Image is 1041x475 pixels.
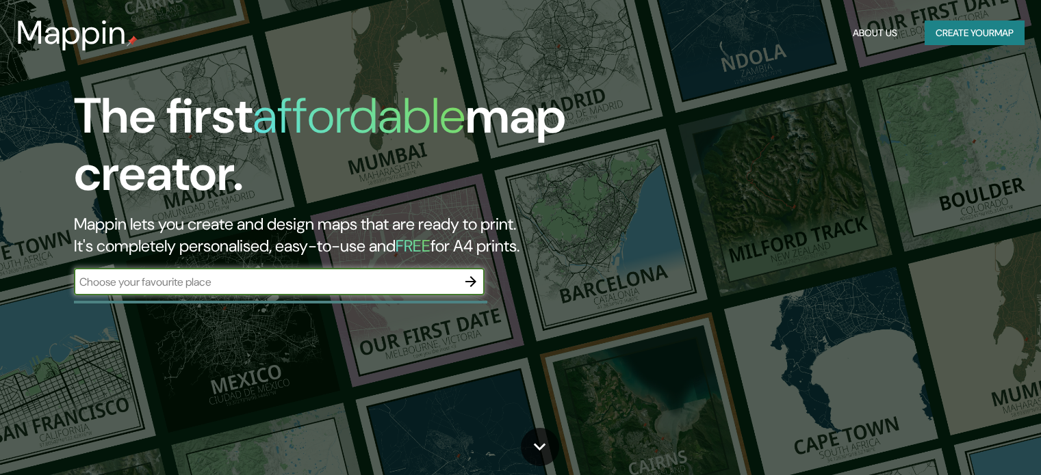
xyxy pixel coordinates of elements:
button: Create yourmap [925,21,1025,46]
img: mappin-pin [127,36,138,46]
h3: Mappin [16,14,127,52]
button: About Us [847,21,903,46]
h2: Mappin lets you create and design maps that are ready to print. It's completely personalised, eas... [74,213,595,257]
h1: affordable [253,84,465,148]
h5: FREE [396,235,430,256]
h1: The first map creator. [74,87,595,213]
input: Choose your favourite place [74,274,457,290]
